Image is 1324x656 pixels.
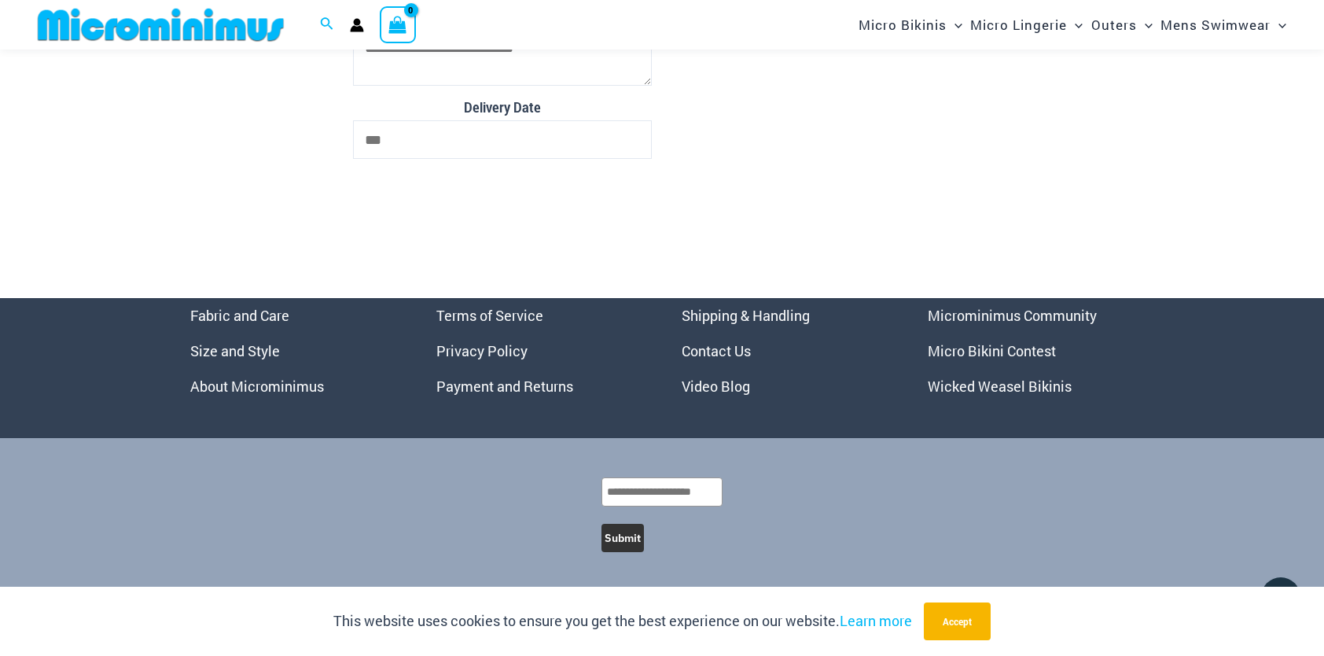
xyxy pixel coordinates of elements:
a: About Microminimus [190,377,324,396]
a: Mens SwimwearMenu ToggleMenu Toggle [1157,5,1290,45]
aside: Footer Widget 4 [928,298,1135,404]
aside: Footer Widget 2 [436,298,643,404]
a: Contact Us [682,341,751,360]
aside: Footer Widget 1 [190,298,397,404]
a: Learn more [840,611,912,630]
label: Delivery Date [353,95,652,120]
a: Terms of Service [436,306,543,325]
a: Micro BikinisMenu ToggleMenu Toggle [855,5,966,45]
nav: Menu [928,298,1135,404]
a: Fabric and Care [190,306,289,325]
a: Video Blog [682,377,750,396]
nav: Menu [436,298,643,404]
a: Privacy Policy [436,341,528,360]
span: Micro Bikinis [859,5,947,45]
img: MM SHOP LOGO FLAT [31,7,290,42]
a: Payment and Returns [436,377,573,396]
span: Menu Toggle [947,5,962,45]
a: Microminimus Community [928,306,1097,325]
span: Mens Swimwear [1160,5,1271,45]
a: Size and Style [190,341,280,360]
nav: Menu [682,298,888,404]
a: View Shopping Cart, empty [380,6,416,42]
button: Submit [601,524,644,552]
nav: Menu [190,298,397,404]
a: Shipping & Handling [682,306,810,325]
aside: Footer Widget 3 [682,298,888,404]
a: Wicked Weasel Bikinis [928,377,1072,396]
p: This website uses cookies to ensure you get the best experience on our website. [333,610,912,633]
span: Outers [1091,5,1137,45]
nav: Site Navigation [852,2,1293,47]
button: Accept [924,603,991,640]
a: Micro Bikini Contest [928,341,1056,360]
span: Menu Toggle [1067,5,1083,45]
a: Account icon link [350,18,364,32]
a: OutersMenu ToggleMenu Toggle [1087,5,1157,45]
span: Menu Toggle [1271,5,1286,45]
span: Micro Lingerie [970,5,1067,45]
a: Micro LingerieMenu ToggleMenu Toggle [966,5,1087,45]
a: Search icon link [320,15,334,35]
span: Menu Toggle [1137,5,1153,45]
